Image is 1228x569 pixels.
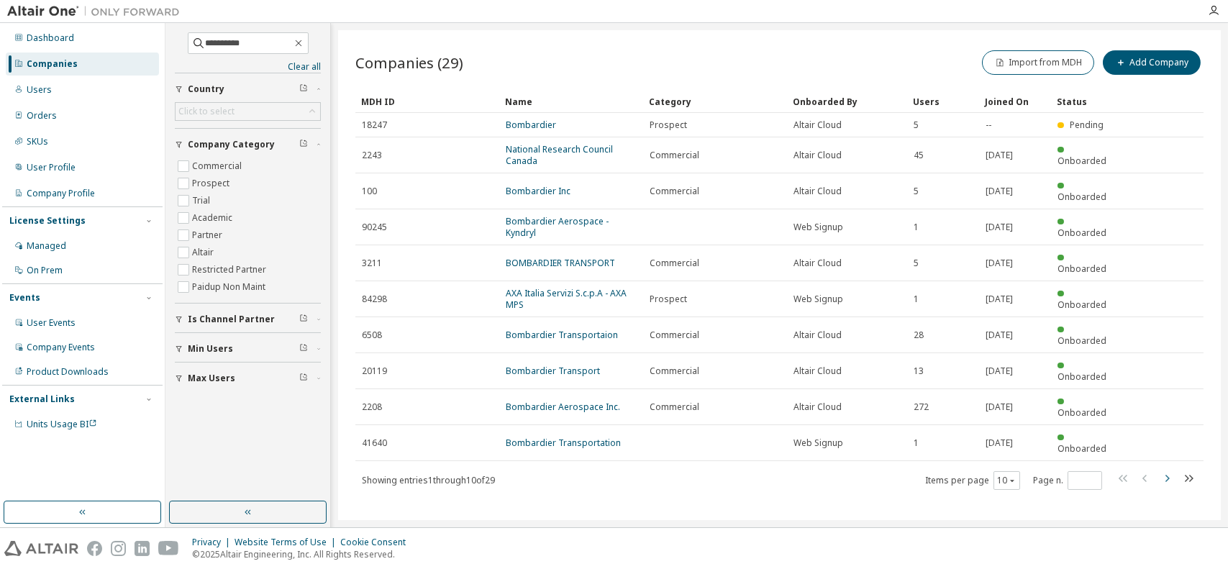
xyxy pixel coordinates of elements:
a: Bombardier Transportaion [506,329,618,341]
div: Privacy [192,537,235,548]
div: Orders [27,110,57,122]
span: [DATE] [986,150,1013,161]
div: External Links [9,393,75,405]
span: Onboarded [1058,370,1106,383]
span: Onboarded [1058,299,1106,311]
span: Onboarded [1058,155,1106,167]
span: Altair Cloud [793,365,842,377]
a: Bombardier Aerospace - Kyndryl [506,215,609,239]
div: Click to select [178,106,235,117]
button: Is Channel Partner [175,304,321,335]
span: 45 [914,150,924,161]
span: Web Signup [793,293,843,305]
span: [DATE] [986,258,1013,269]
label: Prospect [192,175,232,192]
span: Clear filter [299,139,308,150]
span: Altair Cloud [793,186,842,197]
span: 1 [914,222,919,233]
span: Max Users [188,373,235,384]
span: 5 [914,258,919,269]
div: Click to select [176,103,320,120]
span: Company Category [188,139,275,150]
span: 28 [914,329,924,341]
button: Min Users [175,333,321,365]
span: 84298 [362,293,387,305]
a: BOMBARDIER TRANSPORT [506,257,615,269]
span: 5 [914,186,919,197]
span: Page n. [1033,471,1102,490]
span: Is Channel Partner [188,314,275,325]
div: Status [1057,90,1117,113]
a: Bombardier [506,119,556,131]
div: Onboarded By [793,90,901,113]
span: 13 [914,365,924,377]
a: National Research Council Canada [506,143,613,167]
span: 6508 [362,329,382,341]
label: Paidup Non Maint [192,278,268,296]
span: [DATE] [986,437,1013,449]
span: Showing entries 1 through 10 of 29 [362,474,495,486]
span: Onboarded [1058,191,1106,203]
a: Clear all [175,61,321,73]
div: Managed [27,240,66,252]
a: Bombardier Aerospace Inc. [506,401,620,413]
label: Commercial [192,158,245,175]
span: Clear filter [299,314,308,325]
div: On Prem [27,265,63,276]
span: Onboarded [1058,442,1106,455]
div: Companies [27,58,78,70]
span: Pending [1070,119,1104,131]
span: Prospect [650,293,687,305]
span: 5 [914,119,919,131]
span: Min Users [188,343,233,355]
img: facebook.svg [87,541,102,556]
div: User Events [27,317,76,329]
span: Onboarded [1058,263,1106,275]
img: instagram.svg [111,541,126,556]
span: 100 [362,186,377,197]
span: 272 [914,401,929,413]
span: [DATE] [986,222,1013,233]
button: Max Users [175,363,321,394]
span: Onboarded [1058,334,1106,347]
button: Import from MDH [982,50,1094,75]
span: Altair Cloud [793,119,842,131]
span: Items per page [925,471,1020,490]
span: Clear filter [299,83,308,95]
img: linkedin.svg [135,541,150,556]
span: Clear filter [299,373,308,384]
button: 10 [997,475,1016,486]
span: [DATE] [986,401,1013,413]
span: Commercial [650,258,699,269]
span: 2243 [362,150,382,161]
div: Company Profile [27,188,95,199]
div: Website Terms of Use [235,537,340,548]
label: Academic [192,209,235,227]
span: Web Signup [793,437,843,449]
span: Clear filter [299,343,308,355]
label: Trial [192,192,213,209]
button: Country [175,73,321,105]
span: 18247 [362,119,387,131]
span: Web Signup [793,222,843,233]
span: 2208 [362,401,382,413]
div: Events [9,292,40,304]
span: Commercial [650,186,699,197]
img: Altair One [7,4,187,19]
a: Bombardier Transport [506,365,600,377]
span: Commercial [650,150,699,161]
span: [DATE] [986,293,1013,305]
span: Altair Cloud [793,401,842,413]
span: [DATE] [986,365,1013,377]
span: Companies (29) [355,53,463,73]
span: 3211 [362,258,382,269]
div: MDH ID [361,90,494,113]
div: Company Events [27,342,95,353]
span: Commercial [650,329,699,341]
div: Product Downloads [27,366,109,378]
div: Cookie Consent [340,537,414,548]
div: SKUs [27,136,48,147]
button: Add Company [1103,50,1201,75]
span: Onboarded [1058,227,1106,239]
span: [DATE] [986,329,1013,341]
